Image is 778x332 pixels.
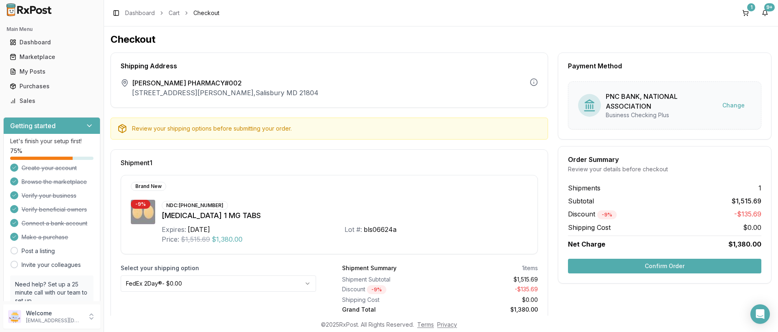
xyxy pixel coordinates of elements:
[568,156,761,163] div: Order Summary
[606,111,716,119] div: Business Checking Plus
[739,7,752,20] button: 1
[121,63,538,69] div: Shipping Address
[597,210,617,219] div: - 9 %
[131,182,166,191] div: Brand New
[10,38,94,46] div: Dashboard
[22,219,87,227] span: Connect a bank account
[3,65,100,78] button: My Posts
[7,26,97,33] h2: Main Menu
[758,7,771,20] button: 9+
[443,296,538,304] div: $0.00
[7,64,97,79] a: My Posts
[342,296,437,304] div: Shipping Cost
[568,223,611,232] span: Shipping Cost
[764,3,775,11] div: 9+
[367,285,386,294] div: - 9 %
[22,205,87,214] span: Verify beneficial owners
[162,225,186,234] div: Expires:
[22,192,76,200] span: Verify your business
[716,98,751,113] button: Change
[132,78,319,88] span: [PERSON_NAME] PHARMACY#002
[3,3,55,16] img: RxPost Logo
[342,285,437,294] div: Discount
[132,88,319,98] p: [STREET_ADDRESS][PERSON_NAME] , Salisbury MD 21804
[7,79,97,94] a: Purchases
[606,92,716,111] div: PNC BANK, NATIONAL ASSOCIATION
[568,165,761,173] div: Review your details before checkout
[26,317,82,324] p: [EMAIL_ADDRESS][DOMAIN_NAME]
[364,225,397,234] div: bls06624a
[162,234,179,244] div: Price:
[10,147,22,155] span: 75 %
[342,306,437,314] div: Grand Total
[121,159,152,166] span: Shipment 1
[10,137,93,145] p: Let's finish your setup first!
[345,225,362,234] div: Lot #:
[125,9,219,17] nav: breadcrumb
[131,200,155,224] img: Rexulti 1 MG TABS
[22,178,87,186] span: Browse the marketplace
[734,209,761,219] span: -$135.69
[417,321,434,328] a: Terms
[522,264,538,272] div: 1 items
[342,264,397,272] div: Shipment Summary
[22,164,77,172] span: Create your account
[443,275,538,284] div: $1,515.69
[568,196,594,206] span: Subtotal
[7,50,97,64] a: Marketplace
[443,306,538,314] div: $1,380.00
[169,9,180,17] a: Cart
[125,9,155,17] a: Dashboard
[131,200,150,209] div: - 9 %
[437,321,457,328] a: Privacy
[10,121,56,131] h3: Getting started
[22,233,68,241] span: Make a purchase
[568,210,617,218] span: Discount
[3,36,100,49] button: Dashboard
[3,50,100,63] button: Marketplace
[758,183,761,193] span: 1
[132,124,541,133] div: Review your shipping options before submitting your order.
[162,201,228,210] div: NDC: [PHONE_NUMBER]
[3,94,100,107] button: Sales
[22,261,81,269] a: Invite your colleagues
[568,183,600,193] span: Shipments
[212,234,243,244] span: $1,380.00
[747,3,755,11] div: 1
[162,210,528,221] div: [MEDICAL_DATA] 1 MG TABS
[568,63,761,69] div: Payment Method
[10,53,94,61] div: Marketplace
[188,225,210,234] div: [DATE]
[10,68,94,76] div: My Posts
[728,239,761,249] span: $1,380.00
[181,234,210,244] span: $1,515.69
[111,33,771,46] h1: Checkout
[10,97,94,105] div: Sales
[121,264,316,272] label: Select your shipping option
[10,82,94,90] div: Purchases
[26,309,82,317] p: Welcome
[750,304,770,324] div: Open Intercom Messenger
[22,247,55,255] a: Post a listing
[3,80,100,93] button: Purchases
[7,35,97,50] a: Dashboard
[7,94,97,108] a: Sales
[743,223,761,232] span: $0.00
[732,196,761,206] span: $1,515.69
[342,275,437,284] div: Shipment Subtotal
[568,259,761,273] button: Confirm Order
[193,9,219,17] span: Checkout
[8,310,21,323] img: User avatar
[15,280,89,305] p: Need help? Set up a 25 minute call with our team to set up.
[443,285,538,294] div: - $135.69
[568,240,605,248] span: Net Charge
